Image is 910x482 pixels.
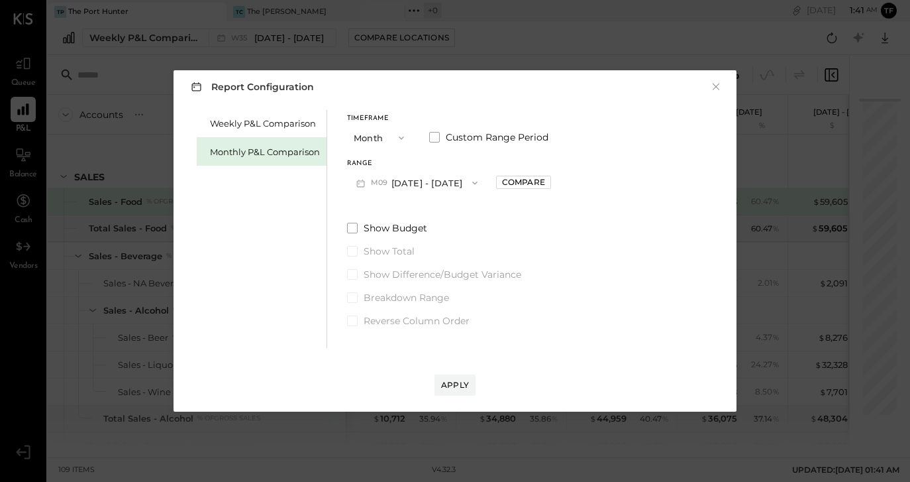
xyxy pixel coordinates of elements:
div: Weekly P&L Comparison [210,117,320,130]
div: Timeframe [347,115,413,122]
span: M09 [371,178,391,188]
h3: Report Configuration [188,78,314,95]
div: Range [347,160,487,167]
span: Reverse Column Order [364,314,470,328]
span: Breakdown Range [364,291,449,304]
span: Custom Range Period [446,131,548,144]
div: Apply [441,379,469,391]
span: Show Total [364,245,415,258]
button: Compare [496,176,551,189]
div: Compare [502,176,545,188]
button: Apply [434,375,476,396]
button: × [710,80,722,93]
button: Month [347,125,413,150]
span: Show Difference/Budget Variance [364,268,521,281]
button: M09[DATE] - [DATE] [347,170,487,195]
span: Show Budget [364,221,427,235]
div: Monthly P&L Comparison [210,146,320,158]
